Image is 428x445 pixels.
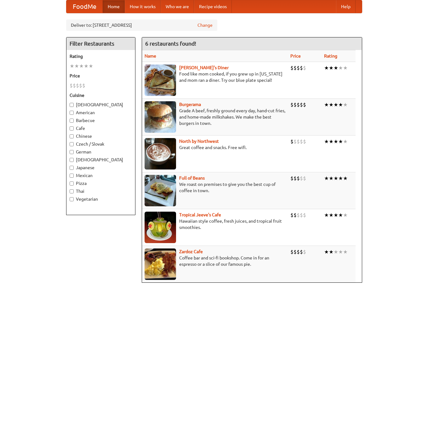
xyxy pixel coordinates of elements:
[294,64,297,71] li: $
[329,248,334,255] li: ★
[79,63,84,70] li: ★
[334,101,338,108] li: ★
[70,188,132,194] label: Thai
[70,102,132,108] label: [DEMOGRAPHIC_DATA]
[329,101,334,108] li: ★
[343,212,348,219] li: ★
[179,65,229,70] a: [PERSON_NAME]'s Diner
[300,248,303,255] li: $
[294,138,297,145] li: $
[343,175,348,182] li: ★
[70,157,132,163] label: [DEMOGRAPHIC_DATA]
[145,64,176,96] img: sallys.jpg
[76,82,79,89] li: $
[290,138,294,145] li: $
[145,101,176,133] img: burgerama.jpg
[70,126,74,131] input: Cafe
[70,197,74,201] input: Vegetarian
[343,101,348,108] li: ★
[294,248,297,255] li: $
[145,53,156,58] a: Name
[334,212,338,219] li: ★
[329,64,334,71] li: ★
[70,82,73,89] li: $
[300,64,303,71] li: $
[290,101,294,108] li: $
[70,142,74,146] input: Czech / Slovak
[70,119,74,123] input: Barbecue
[300,212,303,219] li: $
[343,64,348,71] li: ★
[145,255,285,267] p: Coffee bar and sci-fi bookshop. Come in for an espresso or a slice of our famous pie.
[338,248,343,255] li: ★
[343,248,348,255] li: ★
[290,53,301,58] a: Price
[294,175,297,182] li: $
[70,73,132,79] h5: Price
[70,150,74,154] input: German
[194,0,232,13] a: Recipe videos
[303,138,306,145] li: $
[290,212,294,219] li: $
[70,172,132,179] label: Mexican
[145,218,285,231] p: Hawaiian style coffee, fresh juices, and tropical fruit smoothies.
[294,101,297,108] li: $
[343,138,348,145] li: ★
[334,138,338,145] li: ★
[290,64,294,71] li: $
[145,144,285,151] p: Great coffee and snacks. Free wifi.
[70,133,132,139] label: Chinese
[70,149,132,155] label: German
[70,92,132,98] h5: Cuisine
[145,108,285,126] p: Grade A beef, freshly ground every day, hand-cut fries, and home-made milkshakes. We make the bes...
[84,63,88,70] li: ★
[70,141,132,147] label: Czech / Slovak
[324,53,337,58] a: Rating
[179,139,219,144] b: North by Northwest
[70,166,74,170] input: Japanese
[336,0,356,13] a: Help
[145,71,285,83] p: Food like mom cooked, if you grew up in [US_STATE] and mom ran a diner. Try our blue plate special!
[303,212,306,219] li: $
[179,249,203,254] b: Zardoz Cafe
[179,212,221,217] a: Tropical Jeeve's Cafe
[70,164,132,171] label: Japanese
[82,82,85,89] li: $
[70,174,74,178] input: Mexican
[303,64,306,71] li: $
[179,102,201,107] a: Burgerama
[145,41,196,47] ng-pluralize: 6 restaurants found!
[300,175,303,182] li: $
[145,248,176,280] img: zardoz.jpg
[145,181,285,194] p: We roast on premises to give you the best cup of coffee in town.
[179,175,205,181] a: Full of Beans
[297,64,300,71] li: $
[70,196,132,202] label: Vegetarian
[297,248,300,255] li: $
[290,248,294,255] li: $
[161,0,194,13] a: Who we are
[329,175,334,182] li: ★
[290,175,294,182] li: $
[66,37,135,50] h4: Filter Restaurants
[145,212,176,243] img: jeeves.jpg
[70,111,74,115] input: American
[66,19,217,31] div: Deliver to: [STREET_ADDRESS]
[329,212,334,219] li: ★
[294,212,297,219] li: $
[70,103,74,107] input: [DEMOGRAPHIC_DATA]
[303,175,306,182] li: $
[329,138,334,145] li: ★
[297,212,300,219] li: $
[103,0,125,13] a: Home
[324,64,329,71] li: ★
[297,101,300,108] li: $
[66,0,103,13] a: FoodMe
[338,101,343,108] li: ★
[300,138,303,145] li: $
[74,63,79,70] li: ★
[324,212,329,219] li: ★
[145,138,176,170] img: north.jpg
